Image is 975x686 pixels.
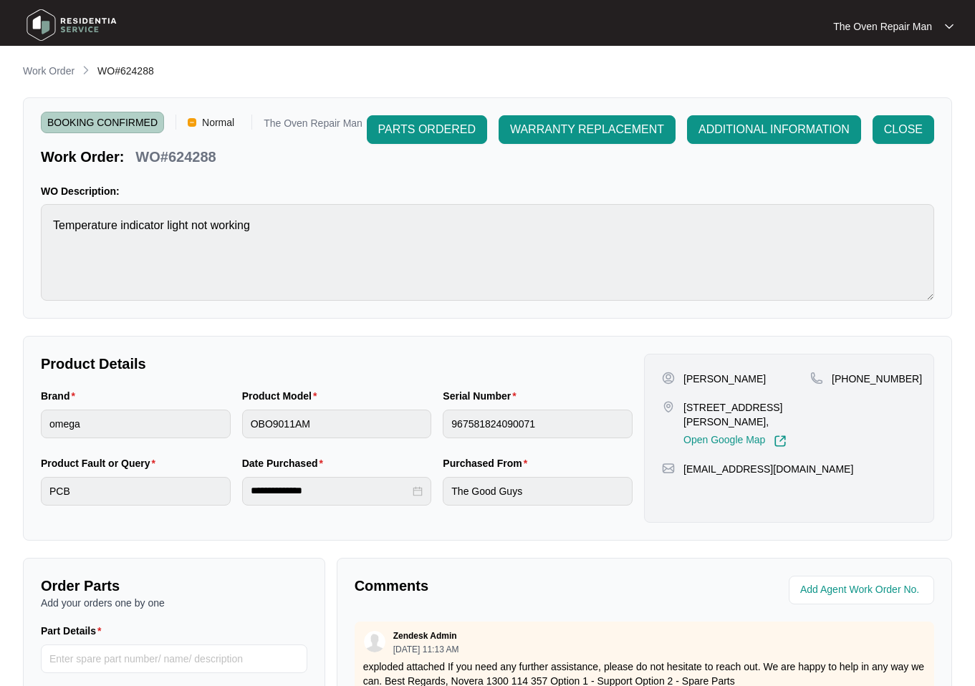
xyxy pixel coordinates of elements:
[884,121,923,138] span: CLOSE
[378,121,476,138] span: PARTS ORDERED
[510,121,664,138] span: WARRANTY REPLACEMENT
[41,456,161,470] label: Product Fault or Query
[264,118,362,133] p: The Oven Repair Man
[683,372,766,386] p: [PERSON_NAME]
[251,483,410,498] input: Date Purchased
[41,204,934,301] textarea: Temperature indicator light not working
[774,435,787,448] img: Link-External
[20,64,77,79] a: Work Order
[683,435,787,448] a: Open Google Map
[810,372,823,385] img: map-pin
[41,576,307,596] p: Order Parts
[41,354,633,374] p: Product Details
[41,644,307,673] input: Part Details
[242,410,432,438] input: Product Model
[873,115,934,144] button: CLOSE
[41,184,934,198] p: WO Description:
[196,112,240,133] span: Normal
[683,462,853,476] p: [EMAIL_ADDRESS][DOMAIN_NAME]
[41,624,107,638] label: Part Details
[393,645,459,654] p: [DATE] 11:13 AM
[367,115,487,144] button: PARTS ORDERED
[800,581,926,599] input: Add Agent Work Order No.
[242,456,329,470] label: Date Purchased
[80,64,92,76] img: chevron-right
[662,462,675,475] img: map-pin
[41,112,164,133] span: BOOKING CONFIRMED
[97,65,154,77] span: WO#624288
[833,19,932,34] p: The Oven Repair Man
[687,115,861,144] button: ADDITIONAL INFORMATION
[443,456,533,470] label: Purchased From
[499,115,676,144] button: WARRANTY REPLACEMENT
[393,630,457,642] p: Zendesk Admin
[41,147,124,167] p: Work Order:
[443,389,522,403] label: Serial Number
[443,477,633,506] input: Purchased From
[23,64,75,78] p: Work Order
[364,631,385,652] img: user.svg
[662,400,675,413] img: map-pin
[41,410,231,438] input: Brand
[832,372,922,386] p: [PHONE_NUMBER]
[698,121,850,138] span: ADDITIONAL INFORMATION
[945,23,954,30] img: dropdown arrow
[41,477,231,506] input: Product Fault or Query
[135,147,216,167] p: WO#624288
[662,372,675,385] img: user-pin
[41,596,307,610] p: Add your orders one by one
[443,410,633,438] input: Serial Number
[683,400,810,429] p: [STREET_ADDRESS][PERSON_NAME],
[188,118,196,127] img: Vercel Logo
[355,576,635,596] p: Comments
[41,389,81,403] label: Brand
[242,389,323,403] label: Product Model
[21,4,122,47] img: residentia service logo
